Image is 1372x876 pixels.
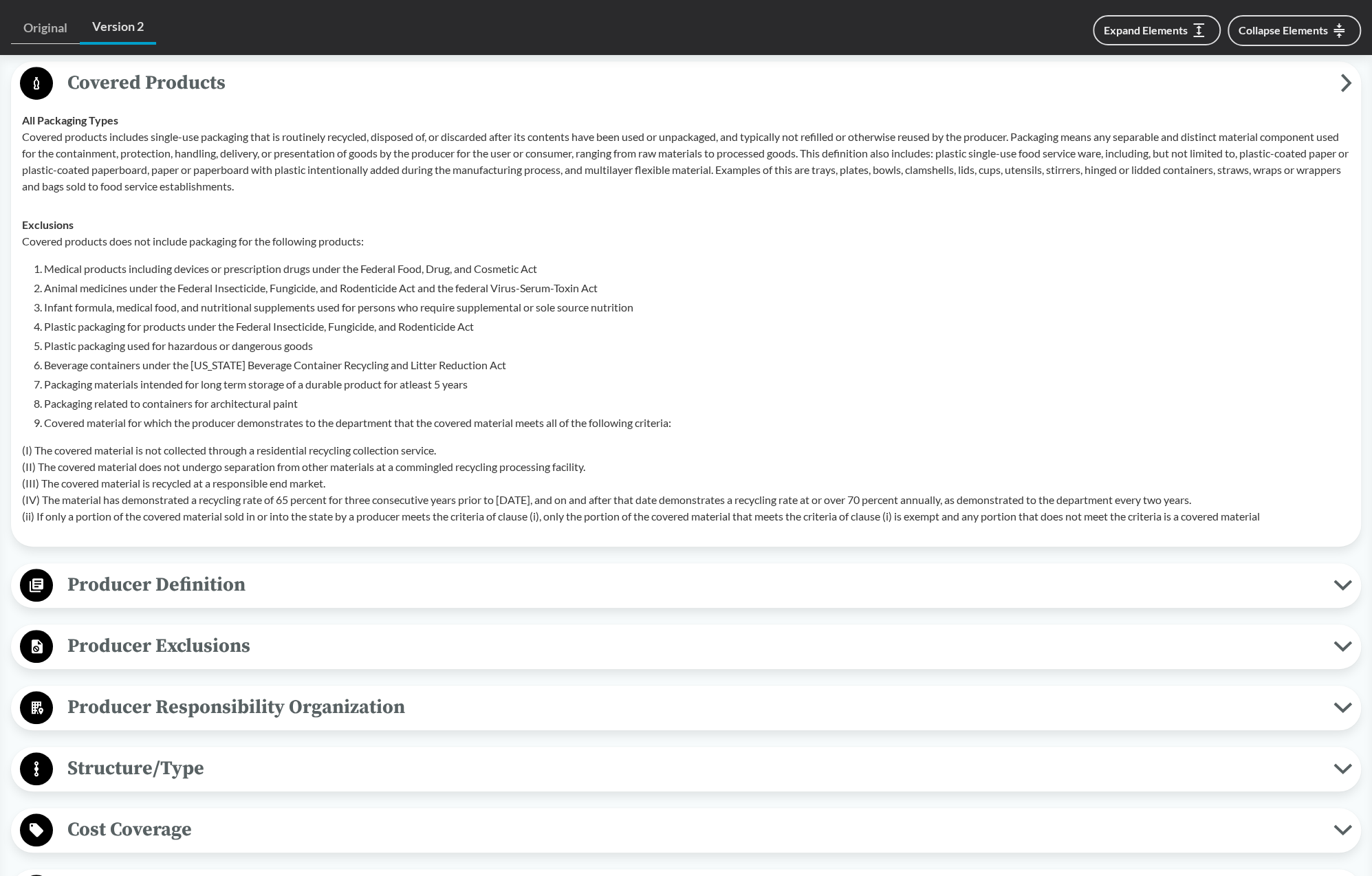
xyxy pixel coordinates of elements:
span: Producer Definition [53,569,1333,600]
li: Infant formula, medical food, and nutritional supplements used for persons who require supplement... [44,299,1350,316]
span: Producer Exclusions [53,631,1333,661]
span: Producer Responsibility Organization [53,692,1333,723]
strong: Exclusions [22,218,74,231]
span: Covered Products [53,67,1340,98]
span: Structure/Type [53,753,1333,784]
span: Cost Coverage [53,814,1333,845]
button: Producer Exclusions [16,629,1356,664]
button: Cost Coverage [16,813,1356,848]
li: Plastic packaging for products under the Federal Insecticide, Fungicide, and Rodenticide Act [44,318,1350,335]
button: Collapse Elements [1228,15,1361,46]
li: Medical products including devices or prescription drugs under the Federal Food, Drug, and Cosmet... [44,261,1350,277]
button: Producer Responsibility Organization [16,690,1356,725]
p: (I) The covered material is not collected through a residential recycling collection service. (II... [22,442,1350,525]
p: Covered products does not include packaging for the following products: [22,233,1350,250]
li: Plastic packaging used for hazardous or dangerous goods [44,338,1350,354]
button: Structure/Type [16,752,1356,787]
button: Producer Definition [16,568,1356,603]
li: Packaging related to containers for architectural paint [44,395,1350,412]
li: Covered material for which the producer demonstrates to the department that the covered material ... [44,415,1350,431]
a: Original [11,12,80,44]
li: Packaging materials intended for long term storage of a durable product for atleast 5 years [44,376,1350,393]
button: Expand Elements [1093,15,1221,45]
li: Beverage containers under the [US_STATE] Beverage Container Recycling and Litter Reduction Act [44,357,1350,373]
p: Covered products includes single-use packaging that is routinely recycled, disposed of, or discar... [22,129,1350,195]
button: Covered Products [16,66,1356,101]
li: Animal medicines under the Federal Insecticide, Fungicide, and Rodenticide Act and the federal Vi... [44,280,1350,296]
strong: All Packaging Types [22,113,118,127]
a: Version 2 [80,11,156,45]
